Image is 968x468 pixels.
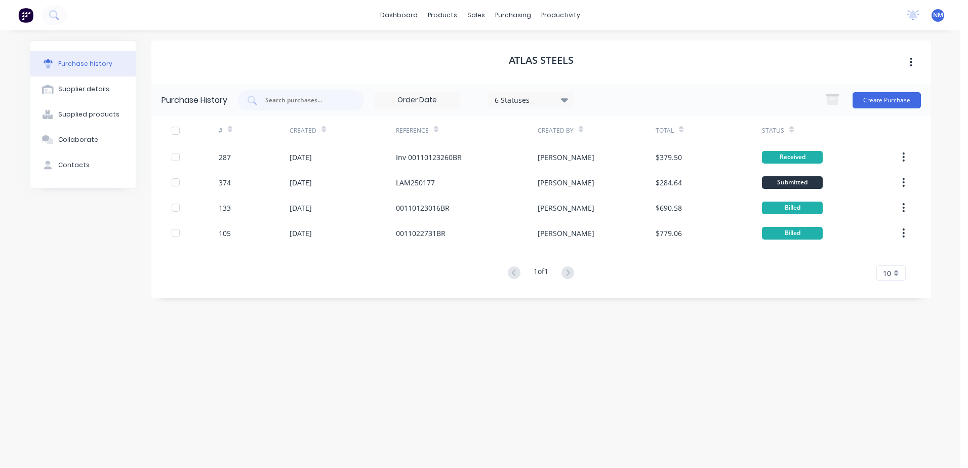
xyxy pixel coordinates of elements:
[536,8,585,23] div: productivity
[509,54,574,66] h1: Atlas Steels
[933,11,943,20] span: NM
[58,59,112,68] div: Purchase history
[219,228,231,239] div: 105
[30,102,136,127] button: Supplied products
[656,152,682,163] div: $379.50
[219,152,231,163] div: 287
[290,228,312,239] div: [DATE]
[762,151,823,164] div: Received
[762,202,823,214] div: Billed
[538,126,574,135] div: Created By
[853,92,921,108] button: Create Purchase
[30,76,136,102] button: Supplier details
[30,51,136,76] button: Purchase history
[290,152,312,163] div: [DATE]
[495,94,567,105] div: 6 Statuses
[762,126,784,135] div: Status
[762,227,823,240] div: Billed
[762,176,823,189] div: Submitted
[656,126,674,135] div: Total
[219,203,231,213] div: 133
[58,161,90,170] div: Contacts
[396,203,450,213] div: 00110123016BR
[538,203,594,213] div: [PERSON_NAME]
[656,228,682,239] div: $779.06
[219,177,231,188] div: 374
[396,152,462,163] div: Inv 00110123260BR
[423,8,462,23] div: products
[538,228,594,239] div: [PERSON_NAME]
[58,85,109,94] div: Supplier details
[883,268,891,279] span: 10
[462,8,490,23] div: sales
[290,177,312,188] div: [DATE]
[396,177,435,188] div: LAM250177
[219,126,223,135] div: #
[656,203,682,213] div: $690.58
[264,95,348,105] input: Search purchases...
[656,177,682,188] div: $284.64
[18,8,33,23] img: Factory
[58,135,98,144] div: Collaborate
[290,126,316,135] div: Created
[375,93,460,108] input: Order Date
[538,177,594,188] div: [PERSON_NAME]
[290,203,312,213] div: [DATE]
[396,126,429,135] div: Reference
[162,94,227,106] div: Purchase History
[375,8,423,23] a: dashboard
[538,152,594,163] div: [PERSON_NAME]
[58,110,119,119] div: Supplied products
[396,228,446,239] div: 0011022731BR
[490,8,536,23] div: purchasing
[30,152,136,178] button: Contacts
[30,127,136,152] button: Collaborate
[534,266,548,281] div: 1 of 1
